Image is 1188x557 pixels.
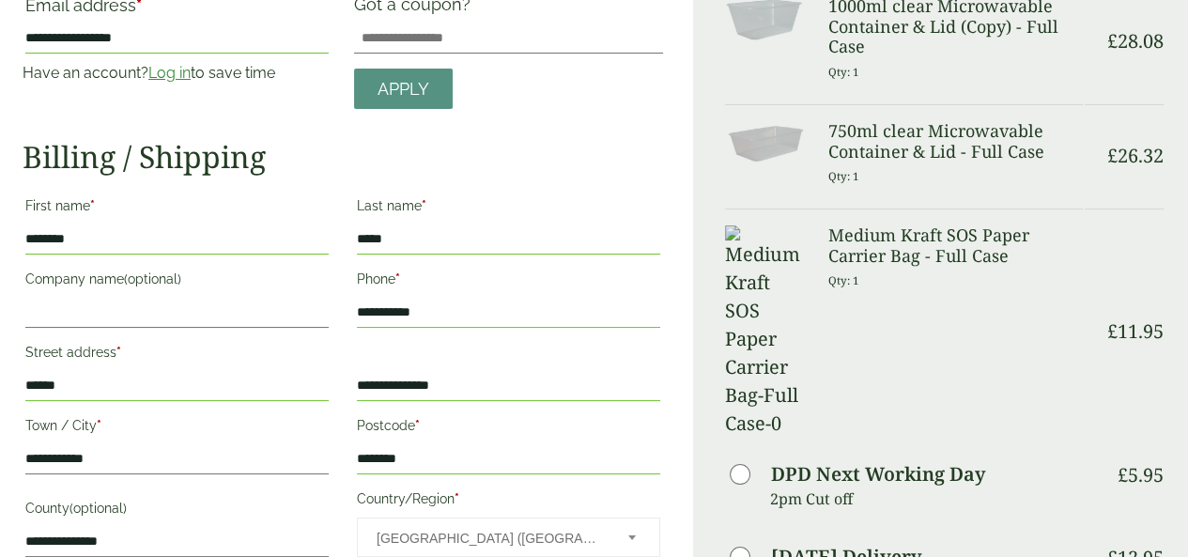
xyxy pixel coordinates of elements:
[357,486,660,518] label: Country/Region
[25,495,329,527] label: County
[1118,462,1164,487] bdi: 5.95
[771,465,985,484] label: DPD Next Working Day
[23,139,663,175] h2: Billing / Shipping
[354,69,453,109] a: Apply
[725,225,806,438] img: Medium Kraft SOS Paper Carrier Bag-Full Case-0
[25,193,329,224] label: First name
[116,345,121,360] abbr: required
[828,225,1083,266] h3: Medium Kraft SOS Paper Carrier Bag - Full Case
[422,198,426,213] abbr: required
[1107,318,1118,344] span: £
[1107,28,1164,54] bdi: 28.08
[357,412,660,444] label: Postcode
[23,62,332,85] p: Have an account? to save time
[25,412,329,444] label: Town / City
[357,518,660,557] span: Country/Region
[148,64,191,82] a: Log in
[415,418,420,433] abbr: required
[69,501,127,516] span: (optional)
[1107,28,1118,54] span: £
[357,266,660,298] label: Phone
[25,339,329,371] label: Street address
[25,266,329,298] label: Company name
[1107,143,1118,168] span: £
[1107,318,1164,344] bdi: 11.95
[395,271,400,286] abbr: required
[124,271,181,286] span: (optional)
[455,491,459,506] abbr: required
[828,65,859,79] small: Qty: 1
[828,121,1083,162] h3: 750ml clear Microwavable Container & Lid - Full Case
[378,79,429,100] span: Apply
[770,485,1083,513] p: 2pm Cut off
[97,418,101,433] abbr: required
[828,273,859,287] small: Qty: 1
[828,169,859,183] small: Qty: 1
[90,198,95,213] abbr: required
[1118,462,1128,487] span: £
[357,193,660,224] label: Last name
[1107,143,1164,168] bdi: 26.32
